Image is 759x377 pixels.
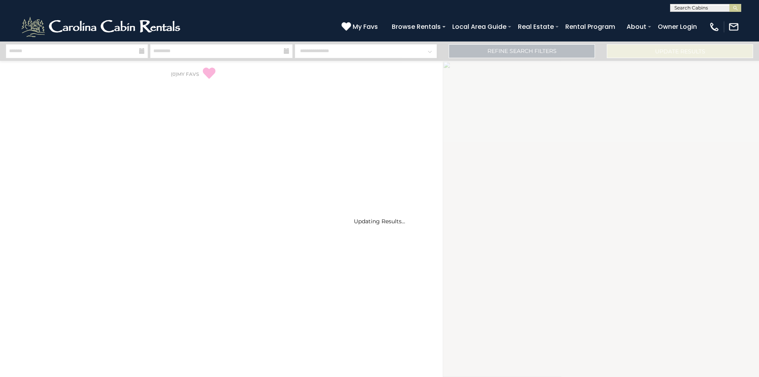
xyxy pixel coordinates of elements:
a: My Favs [342,22,380,32]
a: Rental Program [561,20,619,34]
a: Browse Rentals [388,20,445,34]
img: White-1-2.png [20,15,184,39]
span: My Favs [353,22,378,32]
a: Real Estate [514,20,558,34]
a: Local Area Guide [448,20,510,34]
img: mail-regular-white.png [728,21,739,32]
img: phone-regular-white.png [709,21,720,32]
a: Owner Login [654,20,701,34]
a: About [623,20,650,34]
